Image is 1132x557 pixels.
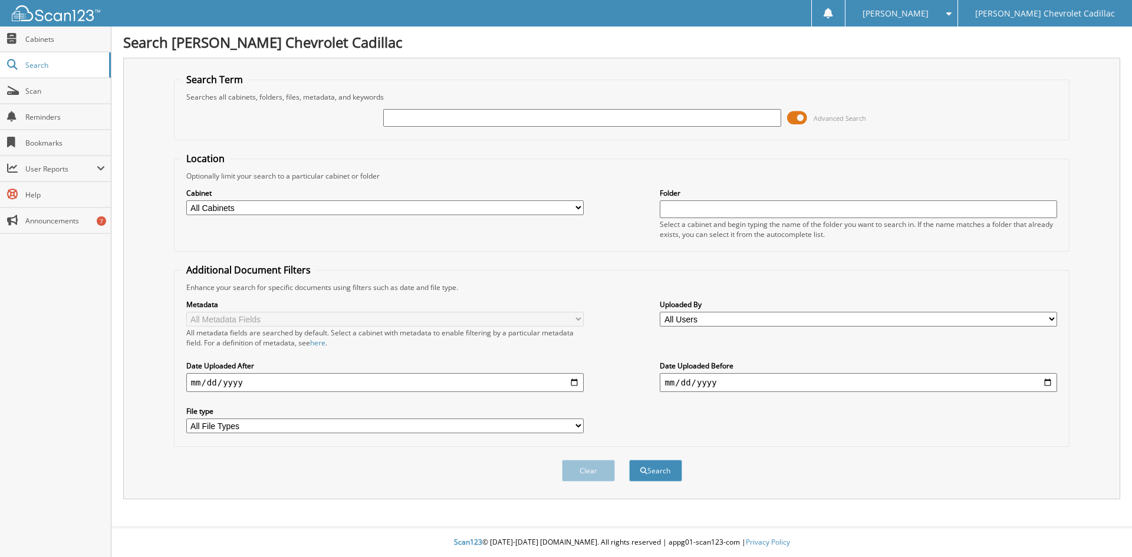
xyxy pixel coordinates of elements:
[180,152,231,165] legend: Location
[814,114,866,123] span: Advanced Search
[25,34,105,44] span: Cabinets
[25,216,105,226] span: Announcements
[186,299,584,309] label: Metadata
[25,138,105,148] span: Bookmarks
[629,460,682,482] button: Search
[186,361,584,371] label: Date Uploaded After
[660,373,1057,392] input: end
[12,5,100,21] img: scan123-logo-white.svg
[180,171,1064,181] div: Optionally limit your search to a particular cabinet or folder
[660,219,1057,239] div: Select a cabinet and begin typing the name of the folder you want to search in. If the name match...
[180,282,1064,292] div: Enhance your search for specific documents using filters such as date and file type.
[25,112,105,122] span: Reminders
[97,216,106,226] div: 7
[25,190,105,200] span: Help
[660,299,1057,309] label: Uploaded By
[186,188,584,198] label: Cabinet
[111,528,1132,557] div: © [DATE]-[DATE] [DOMAIN_NAME]. All rights reserved | appg01-scan123-com |
[25,60,103,70] span: Search
[186,328,584,348] div: All metadata fields are searched by default. Select a cabinet with metadata to enable filtering b...
[180,73,249,86] legend: Search Term
[1073,500,1132,557] iframe: Chat Widget
[180,92,1064,102] div: Searches all cabinets, folders, files, metadata, and keywords
[310,338,325,348] a: here
[186,406,584,416] label: File type
[186,373,584,392] input: start
[562,460,615,482] button: Clear
[660,361,1057,371] label: Date Uploaded Before
[123,32,1120,52] h1: Search [PERSON_NAME] Chevrolet Cadillac
[180,263,317,276] legend: Additional Document Filters
[660,188,1057,198] label: Folder
[25,164,97,174] span: User Reports
[25,86,105,96] span: Scan
[454,537,482,547] span: Scan123
[746,537,790,547] a: Privacy Policy
[863,10,929,17] span: [PERSON_NAME]
[975,10,1115,17] span: [PERSON_NAME] Chevrolet Cadillac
